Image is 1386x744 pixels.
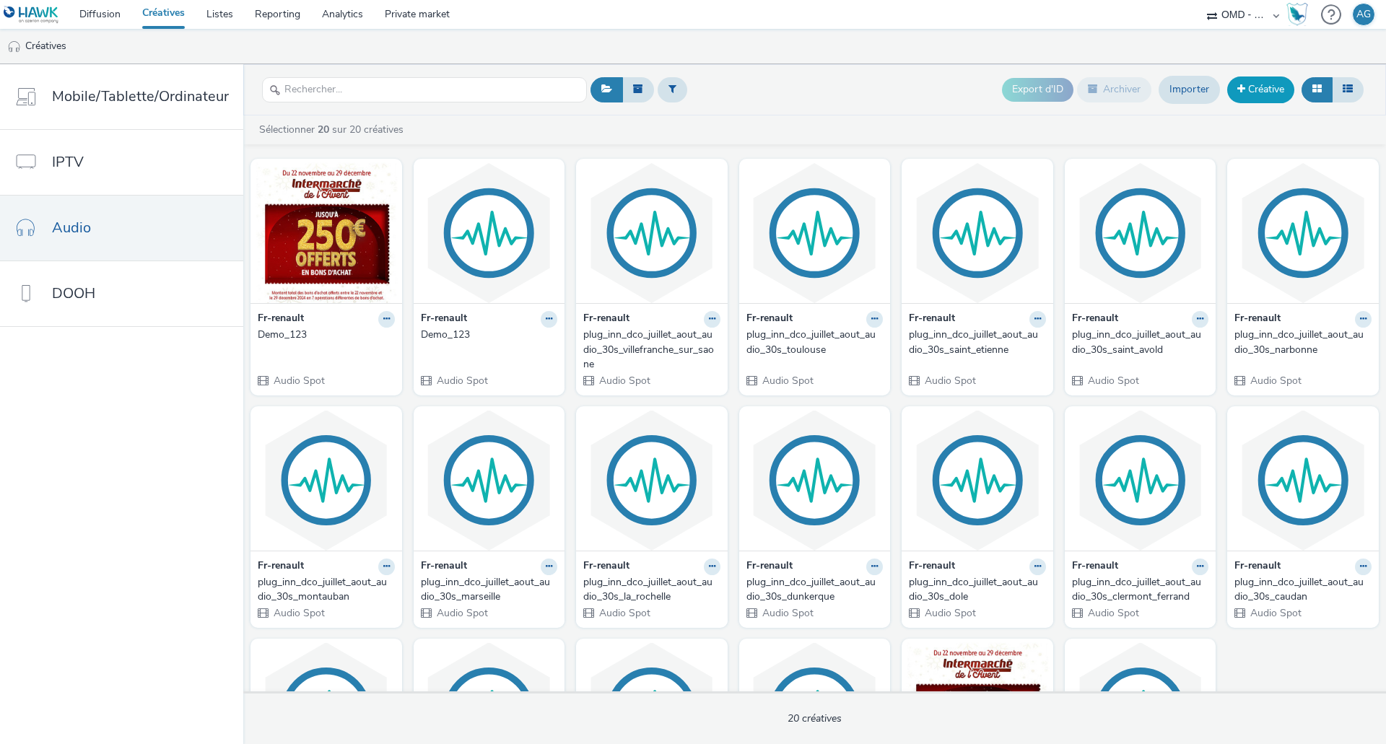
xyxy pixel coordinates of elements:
div: plug_inn_dco_juillet_aout_audio_30s_saint_etienne [909,328,1040,357]
a: plug_inn_dco_juillet_aout_audio_30s_narbonne [1234,328,1372,357]
strong: Fr-renault [258,311,304,328]
div: plug_inn_dco_juillet_aout_audio_30s_toulouse [746,328,878,357]
div: plug_inn_dco_juillet_aout_audio_30s_marseille [421,575,552,605]
a: plug_inn_dco_juillet_aout_audio_30s_dunkerque [746,575,884,605]
span: IPTV [52,152,84,172]
strong: Fr-renault [1072,311,1118,328]
div: plug_inn_dco_juillet_aout_audio_30s_dunkerque [746,575,878,605]
img: Demo_123 visual [254,162,398,303]
button: Liste [1332,77,1364,102]
span: Audio Spot [1086,374,1139,388]
a: Sélectionner sur 20 créatives [258,123,409,136]
a: Demo_123 [421,328,558,342]
span: Audio Spot [272,606,325,620]
strong: Fr-renault [746,311,793,328]
img: plug_inn_dco_juillet_aout_audio_30s_narbonne visual [1231,162,1375,303]
div: plug_inn_dco_juillet_aout_audio_30s_la_rochelle [583,575,715,605]
a: plug_inn_dco_juillet_aout_audio_30s_montauban [258,575,395,605]
span: Audio Spot [598,606,650,620]
img: plug_inn_dco_juillet_aout_audio_30s_saint_avold visual [1068,162,1213,303]
input: Rechercher... [262,77,587,102]
span: Audio Spot [761,374,814,388]
a: plug_inn_dco_juillet_aout_audio_30s_dole [909,575,1046,605]
div: plug_inn_dco_juillet_aout_audio_30s_saint_avold [1072,328,1203,357]
img: plug_inn_dco_juillet_aout_audio_30s_clermont_ferrand visual [1068,410,1213,551]
a: plug_inn_dco_juillet_aout_audio_30s_clermont_ferrand [1072,575,1209,605]
strong: Fr-renault [1234,311,1281,328]
a: plug_inn_dco_juillet_aout_audio_30s_villefranche_sur_saone [583,328,720,372]
span: Audio Spot [598,374,650,388]
strong: Fr-renault [746,559,793,575]
span: Audio Spot [1249,374,1302,388]
a: plug_inn_dco_juillet_aout_audio_30s_saint_avold [1072,328,1209,357]
span: Audio [52,217,91,238]
strong: Fr-renault [421,559,467,575]
a: Hawk Academy [1286,3,1314,26]
span: Audio Spot [435,606,488,620]
img: plug_inn_dco_juillet_aout_audio_30s_caudan visual [1231,410,1375,551]
strong: Fr-renault [583,311,629,328]
img: Demo_123 visual [417,162,562,303]
a: plug_inn_dco_juillet_aout_audio_30s_saint_etienne [909,328,1046,357]
div: AG [1356,4,1371,25]
strong: 20 [318,123,329,136]
img: plug_inn_dco_juillet_aout_audio_30s_villefranche_sur_saone visual [580,162,724,303]
span: Audio Spot [923,606,976,620]
span: DOOH [52,283,95,304]
strong: Fr-renault [909,559,955,575]
span: Audio Spot [923,374,976,388]
a: plug_inn_dco_juillet_aout_audio_30s_toulouse [746,328,884,357]
span: Audio Spot [272,374,325,388]
button: Archiver [1077,77,1151,102]
span: Audio Spot [1086,606,1139,620]
div: plug_inn_dco_juillet_aout_audio_30s_narbonne [1234,328,1366,357]
div: Demo_123 [258,328,389,342]
strong: Fr-renault [583,559,629,575]
span: Audio Spot [1249,606,1302,620]
div: plug_inn_dco_juillet_aout_audio_30s_villefranche_sur_saone [583,328,715,372]
div: plug_inn_dco_juillet_aout_audio_30s_montauban [258,575,389,605]
a: plug_inn_dco_juillet_aout_audio_30s_caudan [1234,575,1372,605]
a: plug_inn_dco_juillet_aout_audio_30s_la_rochelle [583,575,720,605]
strong: Fr-renault [1234,559,1281,575]
strong: Fr-renault [909,311,955,328]
img: audio [7,40,22,54]
div: plug_inn_dco_juillet_aout_audio_30s_dole [909,575,1040,605]
img: plug_inn_dco_juillet_aout_audio_30s_la_rochelle visual [580,410,724,551]
img: plug_inn_dco_juillet_aout_audio_30s_dunkerque visual [743,410,887,551]
img: plug_inn_dco_juillet_aout_audio_30s_toulouse visual [743,162,887,303]
img: undefined Logo [4,6,59,24]
img: plug_inn_dco_juillet_aout_audio_30s_marseille visual [417,410,562,551]
span: Mobile/Tablette/Ordinateur [52,86,229,107]
span: Audio Spot [761,606,814,620]
span: Audio Spot [435,374,488,388]
span: 20 créatives [788,712,842,725]
img: Hawk Academy [1286,3,1308,26]
strong: Fr-renault [258,559,304,575]
div: Demo_123 [421,328,552,342]
button: Export d'ID [1002,78,1073,101]
img: plug_inn_dco_juillet_aout_audio_30s_dole visual [905,410,1050,551]
strong: Fr-renault [421,311,467,328]
img: plug_inn_dco_juillet_aout_audio_30s_montauban visual [254,410,398,551]
a: plug_inn_dco_juillet_aout_audio_30s_marseille [421,575,558,605]
img: plug_inn_dco_juillet_aout_audio_30s_saint_etienne visual [905,162,1050,303]
button: Grille [1302,77,1333,102]
div: plug_inn_dco_juillet_aout_audio_30s_clermont_ferrand [1072,575,1203,605]
a: Demo_123 [258,328,395,342]
div: plug_inn_dco_juillet_aout_audio_30s_caudan [1234,575,1366,605]
a: Importer [1159,76,1220,103]
a: Créative [1227,76,1294,102]
strong: Fr-renault [1072,559,1118,575]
